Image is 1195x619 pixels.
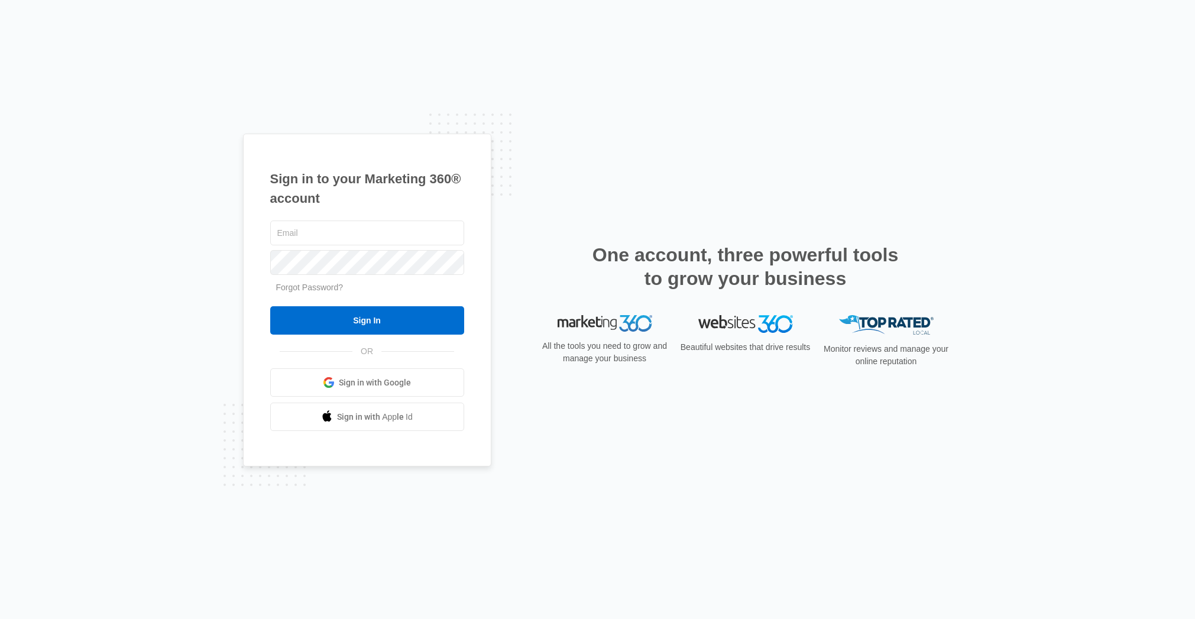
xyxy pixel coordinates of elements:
h1: Sign in to your Marketing 360® account [270,169,464,208]
input: Email [270,221,464,245]
h2: One account, three powerful tools to grow your business [589,243,902,290]
a: Sign in with Google [270,368,464,397]
img: Websites 360 [698,315,793,332]
span: Sign in with Apple Id [337,411,413,423]
img: Marketing 360 [558,315,652,332]
p: All the tools you need to grow and manage your business [539,340,671,365]
span: Sign in with Google [339,377,411,389]
a: Sign in with Apple Id [270,403,464,431]
img: Top Rated Local [839,315,934,335]
p: Beautiful websites that drive results [679,341,812,354]
span: OR [352,345,381,358]
a: Forgot Password? [276,283,344,292]
p: Monitor reviews and manage your online reputation [820,343,953,368]
input: Sign In [270,306,464,335]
